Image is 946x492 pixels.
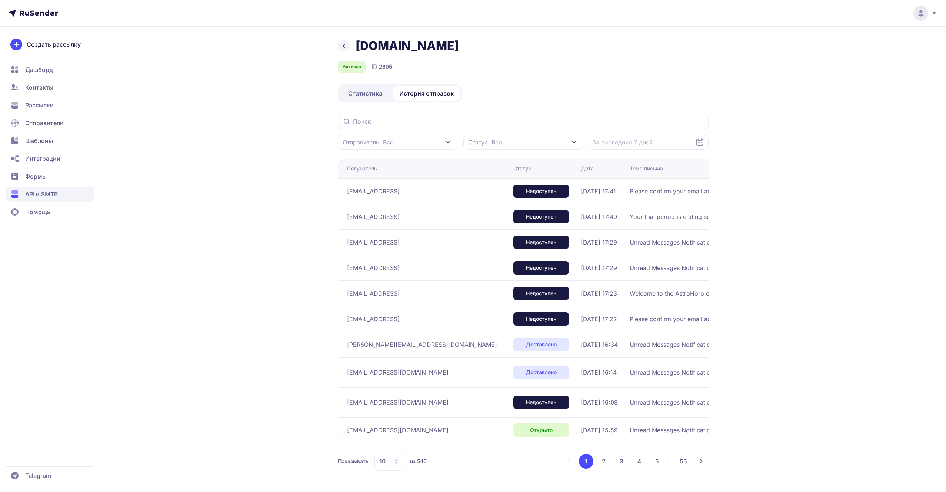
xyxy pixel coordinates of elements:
span: Активен [343,64,361,70]
span: Недоступен [526,187,556,195]
span: Формы [25,172,47,181]
span: ... [667,458,673,465]
span: [DATE] 17:41 [581,187,616,196]
span: Рассылки [25,101,54,110]
span: API и SMTP [25,190,58,199]
div: Статус [513,165,531,172]
span: [PERSON_NAME][EMAIL_ADDRESS][DOMAIN_NAME] [347,340,497,349]
span: 2605 [379,63,392,70]
span: Помощь [25,207,50,216]
h1: [DOMAIN_NAME] [356,39,459,53]
span: из 546 [410,458,427,465]
span: Please confirm your email address [630,187,726,196]
span: Создать рассылку [27,40,81,49]
span: Telegram [25,471,51,480]
button: 1 [579,454,593,469]
span: Недоступен [526,315,556,323]
div: ID [372,62,392,71]
span: Unread Messages Notification [630,368,714,377]
button: 2 [596,454,611,469]
span: [EMAIL_ADDRESS][DOMAIN_NAME] [347,426,449,435]
span: [EMAIL_ADDRESS][DOMAIN_NAME] [347,398,449,407]
input: Поиск [338,114,709,129]
span: Unread Messages Notification [630,263,714,272]
span: [EMAIL_ADDRESS] [347,289,400,298]
span: Your trial period is ending soon [630,212,717,221]
span: Недоступен [526,290,556,297]
span: [EMAIL_ADDRESS] [347,238,400,247]
a: История отправок [393,86,460,101]
input: Datepicker input [589,135,709,150]
span: [EMAIL_ADDRESS] [347,187,400,196]
span: Unread Messages Notification [630,426,714,435]
span: Недоступен [526,213,556,220]
button: 5 [650,454,664,469]
span: Доставлено [526,369,557,376]
span: Unread Messages Notification [630,398,714,407]
span: [DATE] 16:34 [581,340,618,349]
span: [DATE] 16:14 [581,368,617,377]
span: Показывать [338,458,369,465]
span: [DATE] 17:29 [581,238,617,247]
span: Unread Messages Notification [630,238,714,247]
button: 3 [614,454,629,469]
span: [DATE] 17:22 [581,315,617,323]
span: Welcome to the AstroHoro community ✨ [630,289,746,298]
span: Недоступен [526,264,556,272]
span: [DATE] 17:23 [581,289,617,298]
div: Получатель [347,165,377,172]
span: Доставлено [526,341,557,348]
span: Недоступен [526,239,556,246]
span: [DATE] 17:40 [581,212,617,221]
span: Интеграции [25,154,60,163]
span: Статус: Все [468,138,502,147]
span: Шаблоны [25,136,53,145]
button: 4 [632,454,647,469]
span: [DATE] 15:59 [581,426,618,435]
span: Дашборд [25,65,53,74]
div: Дата [581,165,594,172]
span: [EMAIL_ADDRESS] [347,315,400,323]
span: Отправители [25,119,64,127]
span: Unread Messages Notification [630,340,714,349]
span: Please confirm your email address [630,315,726,323]
a: Статистика [339,86,391,101]
span: [EMAIL_ADDRESS][DOMAIN_NAME] [347,368,449,377]
button: 55 [676,454,691,469]
span: История отправок [399,89,454,98]
span: Отправители: Все [343,138,393,147]
span: Статистика [348,89,382,98]
span: 10 [379,457,386,466]
span: Открыто [530,426,553,434]
div: Тема письма [630,165,663,172]
span: [EMAIL_ADDRESS] [347,263,400,272]
span: [DATE] 16:09 [581,398,618,407]
span: Контакты [25,83,53,92]
a: Telegram [6,468,94,483]
span: Недоступен [526,399,556,406]
span: [EMAIL_ADDRESS] [347,212,400,221]
span: [DATE] 17:29 [581,263,617,272]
